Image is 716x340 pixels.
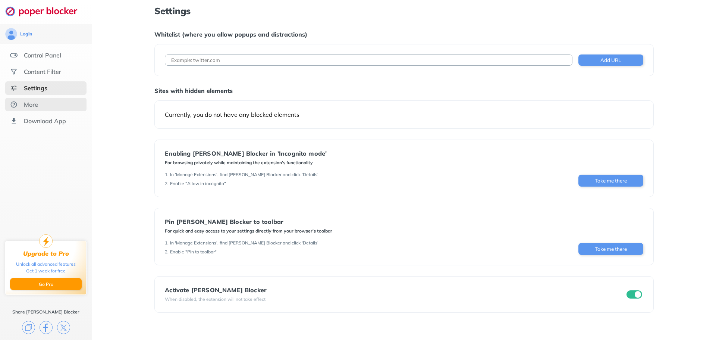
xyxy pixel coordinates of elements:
div: Content Filter [24,68,61,75]
input: Example: twitter.com [165,54,572,66]
div: Sites with hidden elements [154,87,653,94]
div: In 'Manage Extensions', find [PERSON_NAME] Blocker and click 'Details' [170,240,318,246]
img: settings-selected.svg [10,84,18,92]
div: When disabled, the extension will not take effect [165,296,267,302]
img: about.svg [10,101,18,108]
div: Control Panel [24,52,61,59]
div: Pin [PERSON_NAME] Blocker to toolbar [165,218,332,225]
div: Activate [PERSON_NAME] Blocker [165,287,267,293]
div: Enable "Pin to toolbar" [170,249,217,255]
div: In 'Manage Extensions', find [PERSON_NAME] Blocker and click 'Details' [170,172,318,178]
div: Share [PERSON_NAME] Blocker [12,309,79,315]
img: logo-webpage.svg [5,6,85,16]
div: 1 . [165,240,169,246]
div: 2 . [165,249,169,255]
button: Go Pro [10,278,82,290]
img: download-app.svg [10,117,18,125]
div: Upgrade to Pro [23,250,69,257]
button: Take me there [578,175,643,187]
h1: Settings [154,6,653,16]
div: For quick and easy access to your settings directly from your browser's toolbar [165,228,332,234]
div: Unlock all advanced features [16,261,76,268]
div: Enabling [PERSON_NAME] Blocker in 'Incognito mode' [165,150,327,157]
div: Login [20,31,32,37]
div: Whitelist (where you allow popups and distractions) [154,31,653,38]
div: Currently, you do not have any blocked elements [165,111,643,118]
div: Download App [24,117,66,125]
div: 1 . [165,172,169,178]
div: Get 1 week for free [26,268,66,274]
img: x.svg [57,321,70,334]
img: features.svg [10,52,18,59]
div: For browsing privately while maintaining the extension's functionality [165,160,327,166]
img: facebook.svg [40,321,53,334]
img: social.svg [10,68,18,75]
div: Enable "Allow in incognito" [170,181,226,187]
button: Add URL [578,54,643,66]
img: avatar.svg [5,28,17,40]
div: More [24,101,38,108]
div: 2 . [165,181,169,187]
div: Settings [24,84,47,92]
img: copy.svg [22,321,35,334]
button: Take me there [578,243,643,255]
img: upgrade-to-pro.svg [39,234,53,248]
